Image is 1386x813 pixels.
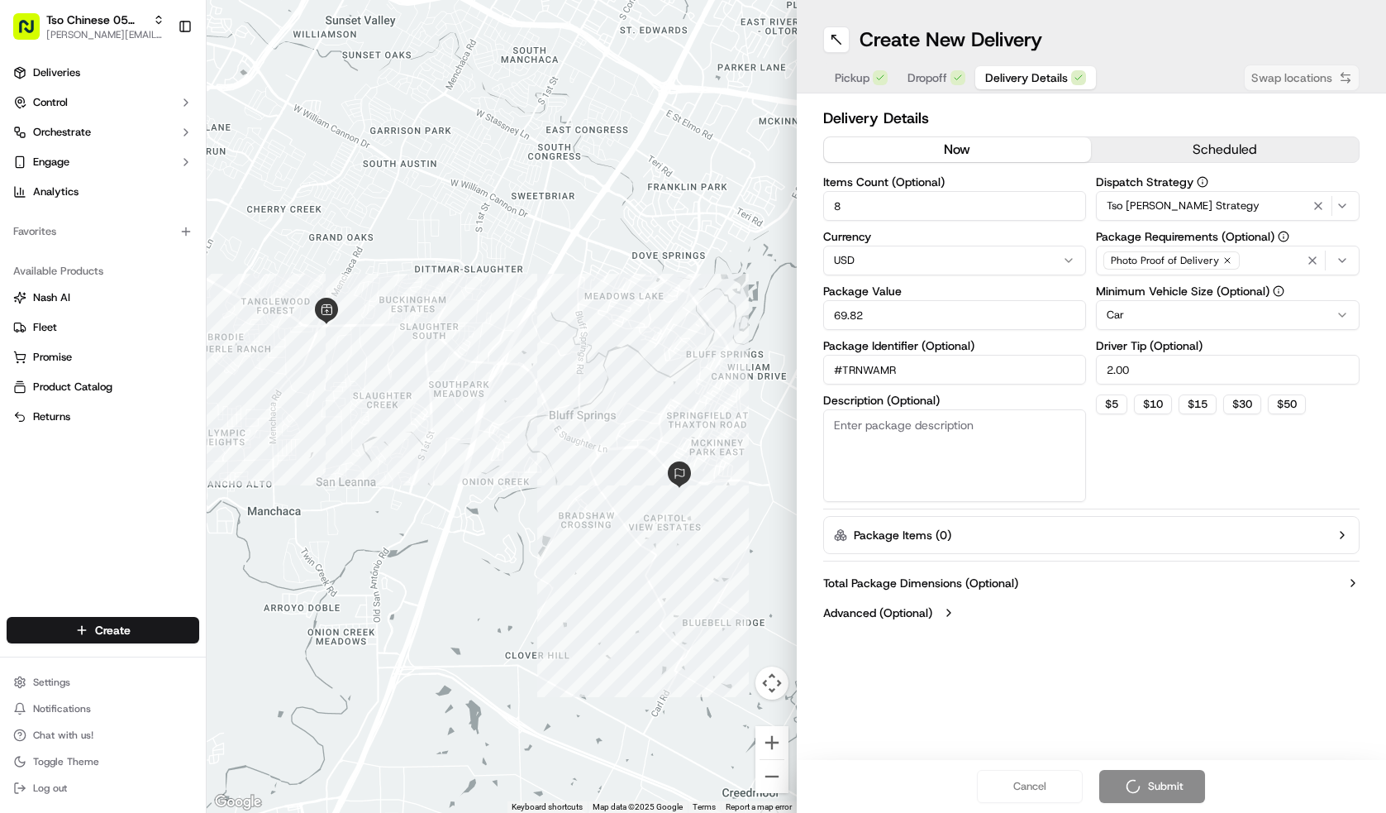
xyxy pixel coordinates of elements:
a: Analytics [7,179,199,205]
a: Terms (opens in new tab) [693,802,716,811]
input: Enter driver tip amount [1096,355,1360,385]
span: Pylon [164,280,200,293]
button: Package Items (0) [823,516,1360,554]
span: Knowledge Base [33,240,126,256]
img: Nash [17,17,50,50]
a: Nash AI [13,290,193,305]
span: Notifications [33,702,91,715]
span: Create [95,622,131,638]
a: Report a map error [726,802,792,811]
p: Welcome 👋 [17,66,301,93]
button: Create [7,617,199,643]
label: Advanced (Optional) [823,605,932,621]
button: Package Requirements (Optional) [1278,231,1289,242]
span: API Documentation [156,240,265,256]
button: Toggle Theme [7,750,199,773]
span: Tso [PERSON_NAME] Strategy [1107,198,1260,213]
a: Open this area in Google Maps (opens a new window) [211,791,265,813]
button: Chat with us! [7,724,199,747]
button: Zoom in [755,726,788,759]
button: Returns [7,404,199,430]
a: Promise [13,350,193,365]
span: Fleet [33,320,57,335]
button: Minimum Vehicle Size (Optional) [1273,285,1284,297]
img: 1736555255976-a54dd68f-1ca7-489b-9aae-adbdc363a1c4 [17,158,46,188]
span: Delivery Details [985,69,1068,86]
span: Chat with us! [33,729,93,742]
button: Advanced (Optional) [823,605,1360,621]
button: Total Package Dimensions (Optional) [823,575,1360,591]
label: Currency [823,231,1087,242]
label: Description (Optional) [823,395,1087,406]
h1: Create New Delivery [860,26,1042,53]
a: Fleet [13,320,193,335]
a: 💻API Documentation [133,233,272,263]
span: Promise [33,350,72,365]
img: Google [211,791,265,813]
a: Returns [13,409,193,424]
div: We're available if you need us! [56,175,209,188]
button: scheduled [1091,137,1359,162]
a: Product Catalog [13,380,193,395]
span: Control [33,95,68,110]
label: Package Items ( 0 ) [854,527,951,543]
div: Available Products [7,258,199,285]
label: Dispatch Strategy [1096,176,1360,188]
button: Orchestrate [7,119,199,146]
input: Enter number of items [823,191,1087,221]
label: Package Identifier (Optional) [823,340,1087,352]
button: Product Catalog [7,374,199,400]
span: Nash AI [33,290,70,305]
button: Tso Chinese 05 [PERSON_NAME][PERSON_NAME][EMAIL_ADDRESS][DOMAIN_NAME] [7,7,171,46]
span: Toggle Theme [33,755,99,768]
button: Control [7,89,199,116]
button: now [824,137,1092,162]
span: Photo Proof of Delivery [1111,254,1219,267]
button: Keyboard shortcuts [512,801,583,813]
button: $15 [1179,395,1217,414]
button: Tso Chinese 05 [PERSON_NAME] [46,12,146,28]
span: Engage [33,155,69,170]
input: Enter package identifier [823,355,1087,385]
button: Settings [7,671,199,694]
span: Orchestrate [33,125,91,140]
button: $50 [1268,395,1306,414]
span: Analytics [33,184,79,199]
input: Got a question? Start typing here... [43,107,298,124]
button: Notifications [7,697,199,720]
h2: Delivery Details [823,107,1360,130]
button: Fleet [7,314,199,341]
button: Promise [7,344,199,371]
span: Dropoff [907,69,947,86]
button: Nash AI [7,285,199,311]
label: Package Requirements (Optional) [1096,231,1360,242]
label: Total Package Dimensions (Optional) [823,575,1018,591]
div: Start new chat [56,158,271,175]
span: Deliveries [33,65,80,80]
div: Favorites [7,218,199,245]
span: Returns [33,409,70,424]
button: Engage [7,149,199,175]
a: Deliveries [7,60,199,86]
button: Photo Proof of Delivery [1096,246,1360,275]
button: Tso [PERSON_NAME] Strategy [1096,191,1360,221]
span: Settings [33,676,70,689]
button: Zoom out [755,760,788,793]
button: $5 [1096,395,1127,414]
label: Driver Tip (Optional) [1096,340,1360,352]
span: Pickup [835,69,869,86]
button: Dispatch Strategy [1197,176,1208,188]
a: 📗Knowledge Base [10,233,133,263]
div: 📗 [17,242,30,255]
button: [PERSON_NAME][EMAIL_ADDRESS][DOMAIN_NAME] [46,28,164,41]
input: Enter package value [823,300,1087,330]
span: Log out [33,782,67,795]
button: Start new chat [281,163,301,183]
label: Items Count (Optional) [823,176,1087,188]
label: Minimum Vehicle Size (Optional) [1096,285,1360,297]
a: Powered byPylon [117,280,200,293]
button: $10 [1134,395,1172,414]
button: $30 [1223,395,1261,414]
